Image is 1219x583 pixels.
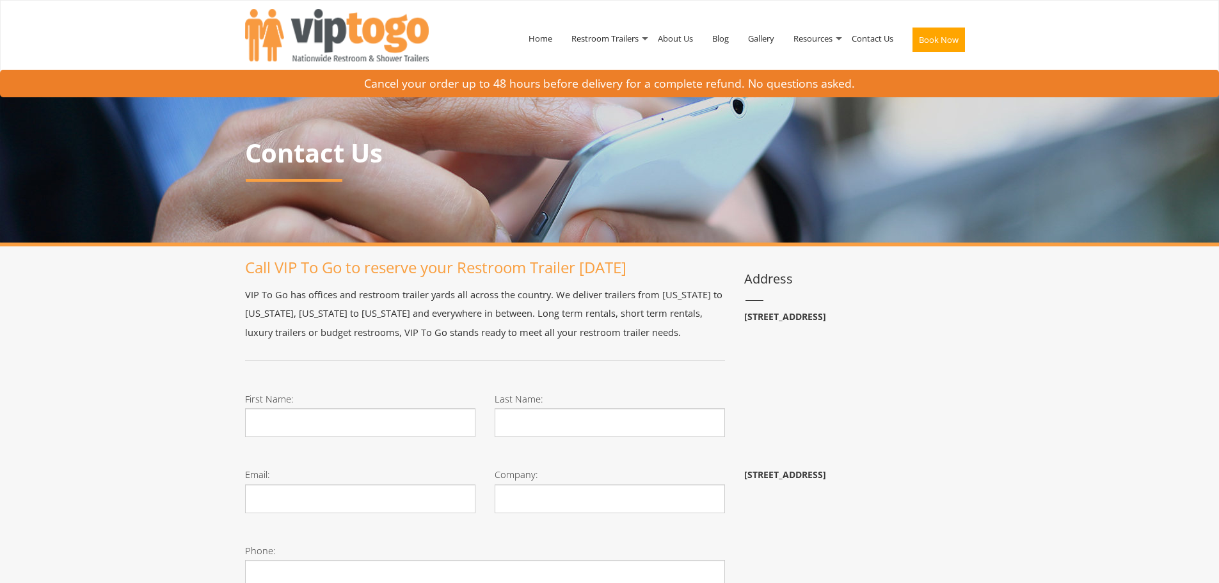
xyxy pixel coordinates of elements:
[738,5,784,72] a: Gallery
[648,5,703,72] a: About Us
[519,5,562,72] a: Home
[245,285,725,342] p: VIP To Go has offices and restroom trailer yards all across the country. We deliver trailers from...
[703,5,738,72] a: Blog
[784,5,842,72] a: Resources
[744,272,975,286] h3: Address
[245,139,975,167] p: Contact Us
[245,9,429,61] img: VIPTOGO
[245,259,725,276] h1: Call VIP To Go to reserve your Restroom Trailer [DATE]
[903,5,975,79] a: Book Now
[842,5,903,72] a: Contact Us
[562,5,648,72] a: Restroom Trailers
[744,310,826,323] b: [STREET_ADDRESS]
[744,468,826,481] b: [STREET_ADDRESS]
[912,28,965,52] button: Book Now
